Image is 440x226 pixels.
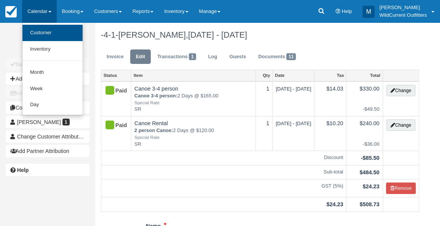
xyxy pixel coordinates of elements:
[134,127,173,133] strong: 2 person Canoe
[315,81,347,116] td: $14.03
[276,86,311,92] span: [DATE] - [DATE]
[134,92,253,106] em: 2 Days @ $165.00
[22,81,83,97] a: Week
[315,116,347,151] td: $10.20
[131,70,256,81] a: Item
[6,164,90,176] a: Help
[17,167,29,173] b: Help
[6,87,90,99] button: Add Payment
[101,30,419,40] h1: -4-1-[PERSON_NAME],
[104,169,343,176] em: Sub-total
[256,70,272,81] a: Qty
[6,145,90,157] button: Add Partner Attribution
[387,85,416,96] button: Change
[336,9,341,14] i: Help
[22,25,83,41] a: Customer
[386,183,416,194] button: Remove
[387,119,416,131] button: Change
[130,49,151,64] a: Edit
[224,49,252,64] a: Guests
[360,169,380,175] strong: $484.50
[134,106,253,113] em: SR
[273,70,314,81] a: Date
[6,116,90,128] a: [PERSON_NAME] 1
[134,100,253,106] em: Special Rate
[16,61,28,67] b: Save
[379,11,427,19] p: WildCurrent Outfitters
[22,97,83,113] a: Day
[253,49,302,64] a: Documents11
[104,183,343,190] em: GST (5%)
[134,134,253,141] em: Special Rate
[350,106,379,113] em: -$49.50
[22,64,83,81] a: Month
[5,6,17,18] img: checkfront-main-nav-mini-logo.png
[256,81,273,116] td: 1
[361,155,380,161] strong: -$85.50
[6,102,90,114] button: Copy Booking
[342,8,352,14] span: Help
[347,116,383,151] td: $240.00
[22,23,83,115] ul: Calendar
[6,73,90,85] button: Add Item
[17,119,61,125] span: [PERSON_NAME]
[131,81,256,116] td: Canoe 3-4 person
[203,49,223,64] a: Log
[22,41,83,57] a: Inventory
[6,58,90,70] button: Save
[134,127,253,140] em: 2 Days @ $120.00
[360,201,380,207] strong: $508.73
[62,119,70,126] span: 1
[6,131,90,143] button: Change Customer Attribution
[101,49,130,64] a: Invoice
[131,116,256,151] td: Canoe Rental
[276,121,311,126] span: [DATE] - [DATE]
[315,70,346,81] a: Tax
[347,81,383,116] td: $330.00
[363,6,375,18] div: M
[152,49,202,64] a: Transactions1
[17,134,86,140] span: Change Customer Attribution
[104,154,343,161] em: Discount
[134,141,253,148] em: SR
[134,93,178,99] strong: Canoe 3-4 person
[188,30,247,40] span: [DATE] - [DATE]
[104,85,122,97] div: Paid
[286,53,296,60] span: 11
[326,201,343,207] strong: $24.23
[101,70,131,81] a: Status
[363,183,380,189] strong: $24.23
[347,70,382,81] a: Total
[379,4,427,11] p: [PERSON_NAME]
[350,141,379,148] em: -$36.00
[189,53,196,60] span: 1
[256,116,273,151] td: 1
[104,119,122,132] div: Paid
